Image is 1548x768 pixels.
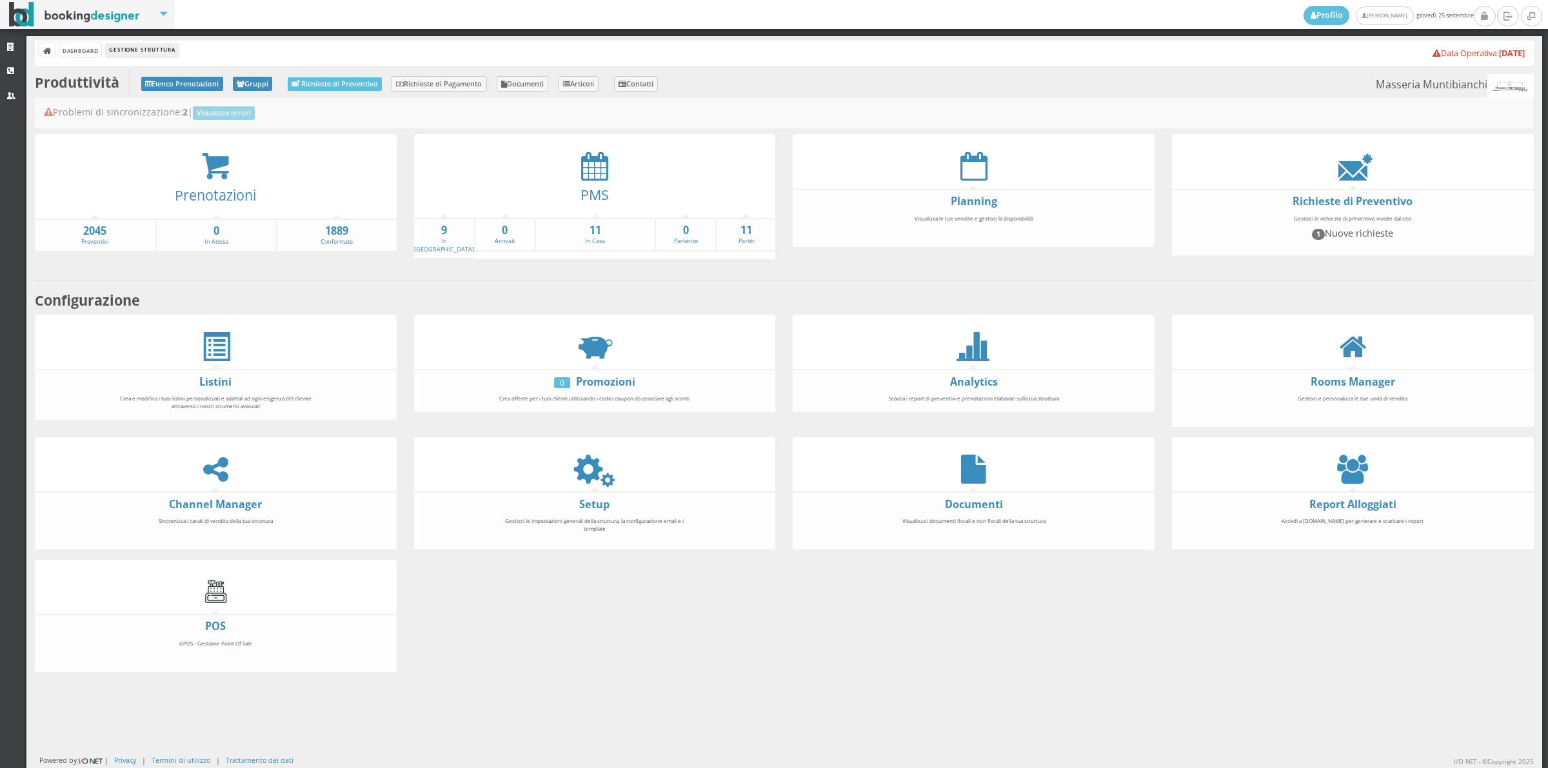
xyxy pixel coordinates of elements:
div: 0 [554,377,570,388]
span: giovedì, 25 settembre [1304,6,1474,25]
strong: 2045 [35,224,155,239]
a: 11Partiti [717,223,775,246]
h4: Problemi di sincronizzazione: | [44,106,1525,120]
a: Trattamento dei dati [226,755,293,765]
a: Planning [951,194,997,208]
b: Configurazione [35,291,140,310]
div: Sincronizza i canali di vendita della tua struttura [111,511,320,546]
a: Richieste di Pagamento [392,76,487,92]
div: Gestisci e personalizza le tue unità di vendita [1248,389,1457,423]
a: 0In Attesa [157,224,276,246]
a: Promozioni [576,375,635,389]
a: POS [205,619,226,633]
li: Gestione Struttura [106,43,178,57]
strong: 0 [157,224,276,239]
a: Channel Manager [169,497,262,511]
div: Visualizza le tue vendite e gestisci la disponibilità [869,209,1078,243]
a: Richieste di Preventivo [288,77,382,91]
a: Analytics [950,375,998,389]
a: Richieste di Preventivo [1293,194,1413,208]
img: BookingDesigner.com [9,2,140,27]
b: 2 [183,106,188,118]
a: [PERSON_NAME] [1356,6,1413,25]
a: 9In [GEOGRAPHIC_DATA] [414,223,474,253]
a: Report Alloggiati [1309,497,1396,511]
strong: 0 [656,223,715,238]
div: Powered by | [39,755,108,766]
b: [DATE] [1499,48,1525,59]
div: Crea e modifica i tuoi listini personalizzati e adattali ad ogni esigenza del cliente attraverso ... [111,389,320,415]
a: Gruppi [233,77,273,91]
a: 1889Confermate [277,224,397,246]
a: 2045Preventivi [35,224,155,246]
img: cash-register.gif [201,577,230,606]
a: Articoli [558,76,599,92]
div: ioPOS - Gestione Point Of Sale [111,634,320,668]
h4: Nuove richieste [1254,228,1451,239]
img: 56db488bc92111ef969d06d5a9c234c7.png [1487,74,1533,97]
img: ionet_small_logo.png [77,756,104,766]
b: Produttività [35,73,119,92]
div: Visualizza i documenti fiscali e non fiscali della tua struttura [869,511,1078,546]
strong: 9 [414,223,474,238]
a: Prenotazioni [175,186,256,204]
a: 11In Casa [536,223,655,246]
strong: 0 [475,223,534,238]
a: Visualizza errori [193,106,255,120]
small: Masseria Muntibianchi [1376,74,1533,97]
strong: 11 [717,223,775,238]
a: Documenti [497,76,549,92]
a: 0Arrivati [475,223,534,246]
div: Scarica i report di preventivi e prenotazioni elaborati sulla tua struttura [869,389,1078,408]
div: | [216,755,220,765]
a: 0Partenze [656,223,715,246]
div: Accedi a [DOMAIN_NAME] per generare e scaricare i report [1248,511,1457,546]
a: Termini di utilizzo [152,755,210,765]
a: Documenti [945,497,1003,511]
strong: 1889 [277,224,397,239]
a: Setup [579,497,610,511]
a: Rooms Manager [1311,375,1395,389]
span: 1 [1312,229,1325,239]
a: Profilo [1304,6,1350,25]
a: Listini [199,375,232,389]
a: Elenco Prenotazioni [141,77,223,91]
a: Dashboard [59,43,101,57]
div: Gestisci le impostazioni generali della struttura, la configurazione email e i template [490,511,699,546]
div: | [142,755,146,765]
a: Contatti [614,76,659,92]
a: PMS [580,185,609,204]
strong: 11 [536,223,655,238]
a: Privacy [114,755,136,765]
div: Crea offerte per i tuoi clienti utilizzando i codici coupon da associare agli sconti [490,389,699,408]
div: Gestisci le richieste di preventivo inviate dal sito [1248,209,1457,251]
a: Data Operativa:[DATE] [1433,48,1525,59]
